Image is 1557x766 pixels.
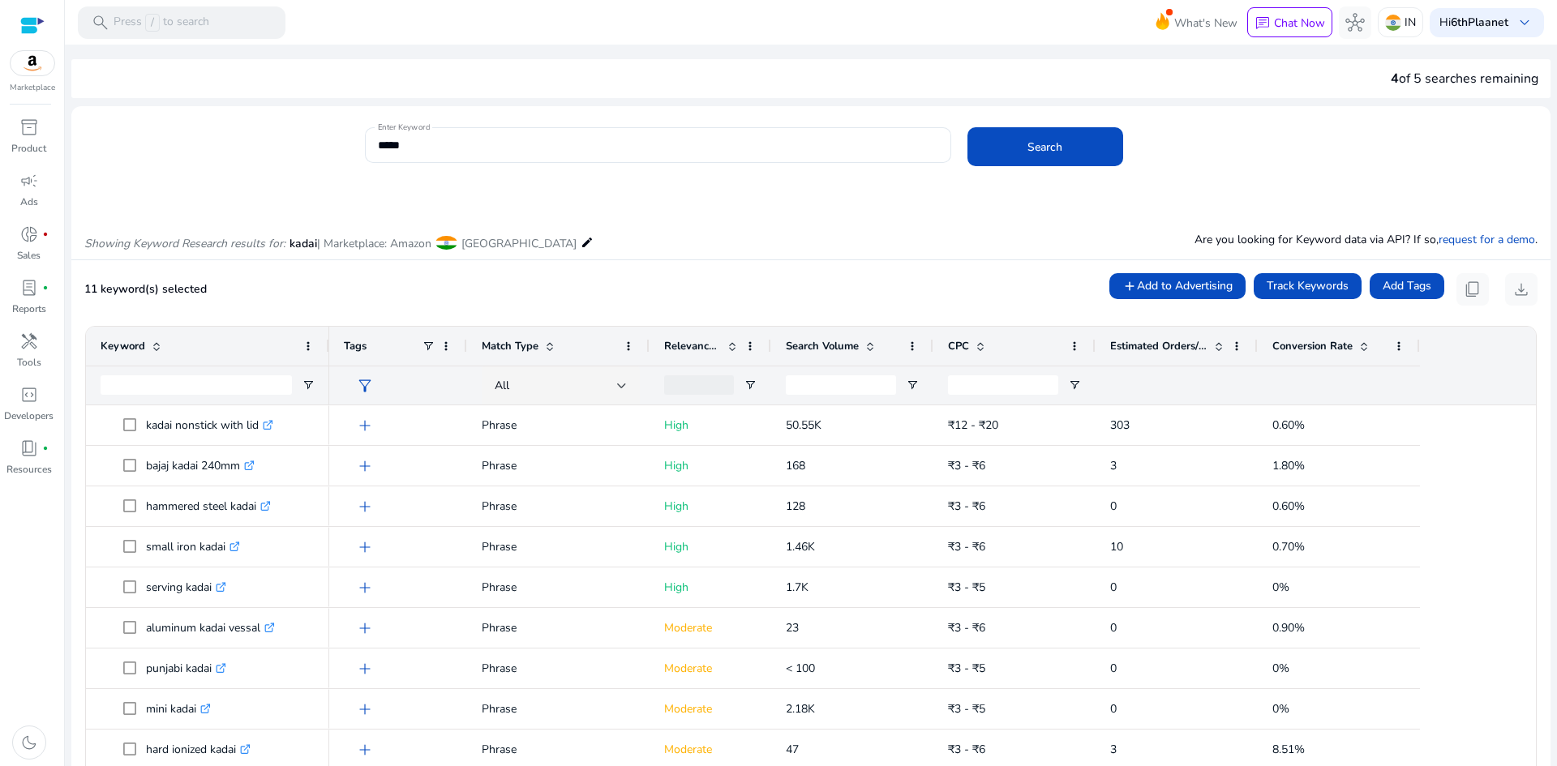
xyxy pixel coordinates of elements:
img: amazon.svg [11,51,54,75]
span: ₹3 - ₹5 [948,661,985,676]
p: hard ionized kadai [146,733,251,766]
span: fiber_manual_record [42,231,49,238]
span: keyboard_arrow_down [1515,13,1534,32]
input: CPC Filter Input [948,375,1058,395]
p: Are you looking for Keyword data via API? If so, . [1195,231,1538,248]
span: add [355,659,375,678]
span: Add to Advertising [1137,277,1233,294]
span: Search [1027,139,1062,156]
p: Resources [6,462,52,477]
span: 0 [1110,580,1117,595]
span: filter_alt [355,376,375,396]
span: 0.70% [1272,539,1305,554]
span: 0 [1110,661,1117,676]
span: Estimated Orders/Month [1110,339,1207,353]
span: 4 [1391,70,1399,88]
p: Marketplace [10,82,55,94]
p: Developers [4,409,54,423]
p: Sales [17,248,41,263]
span: 0 [1110,499,1117,514]
span: ₹3 - ₹6 [948,742,985,757]
span: add [355,618,375,638]
span: 0.90% [1272,620,1305,635]
div: of 5 searches remaining [1391,69,1538,88]
span: < 100 [786,661,815,676]
span: fiber_manual_record [42,285,49,291]
span: ₹3 - ₹6 [948,499,985,514]
mat-label: Enter Keyword [378,122,430,133]
span: Tags [344,339,367,353]
p: bajaj kadai 240mm [146,449,255,482]
mat-icon: add [1122,279,1137,293]
span: add [355,537,375,557]
p: Product [11,141,46,156]
span: 23 [786,620,799,635]
span: add [355,456,375,476]
span: dark_mode [19,733,39,752]
span: add [355,497,375,516]
span: ₹3 - ₹5 [948,701,985,717]
p: mini kadai [146,692,211,725]
span: 10 [1110,539,1123,554]
p: Press to search [114,14,209,32]
span: 0% [1272,580,1289,595]
span: donut_small [19,225,39,244]
span: 0 [1110,701,1117,717]
p: Phrase [482,571,635,604]
p: Tools [17,355,41,370]
span: 11 keyword(s) selected [84,281,207,297]
button: Open Filter Menu [1068,379,1081,392]
p: Phrase [482,692,635,725]
span: [GEOGRAPHIC_DATA] [461,236,577,251]
span: chat [1255,15,1271,32]
span: 50.55K [786,417,821,433]
p: Moderate [664,692,757,725]
span: 0.60% [1272,499,1305,514]
span: Conversion Rate [1272,339,1353,353]
span: 3 [1110,458,1117,473]
span: 1.80% [1272,458,1305,473]
span: Add Tags [1383,277,1431,294]
p: small iron kadai [146,530,240,563]
button: Track Keywords [1254,273,1362,299]
span: 3 [1110,742,1117,757]
a: request for a demo [1439,232,1535,247]
span: fiber_manual_record [42,445,49,451]
input: Keyword Filter Input [101,375,292,395]
span: ₹3 - ₹6 [948,458,985,473]
p: hammered steel kadai [146,490,271,523]
span: 8.51% [1272,742,1305,757]
button: hub [1339,6,1371,39]
span: add [355,700,375,719]
span: 168 [786,458,805,473]
span: add [355,740,375,760]
span: 1.7K [786,580,809,595]
p: IN [1405,8,1416,36]
span: 2.18K [786,701,815,717]
input: Search Volume Filter Input [786,375,896,395]
span: ₹3 - ₹6 [948,620,985,635]
span: 47 [786,742,799,757]
p: High [664,490,757,523]
span: Match Type [482,339,538,353]
p: aluminum kadai vessal [146,611,275,644]
span: 0.60% [1272,417,1305,433]
i: Showing Keyword Research results for: [84,236,285,251]
span: CPC [948,339,969,353]
p: Moderate [664,652,757,685]
p: Hi [1439,17,1508,28]
p: Phrase [482,490,635,523]
span: kadai [290,236,317,251]
p: Phrase [482,530,635,563]
span: 303 [1110,417,1130,433]
p: Phrase [482,409,635,442]
span: book_4 [19,439,39,458]
p: Phrase [482,652,635,685]
span: What's New [1174,9,1237,37]
span: handyman [19,332,39,351]
span: All [495,378,509,393]
p: High [664,409,757,442]
p: Phrase [482,611,635,644]
span: Track Keywords [1267,277,1349,294]
span: code_blocks [19,385,39,404]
